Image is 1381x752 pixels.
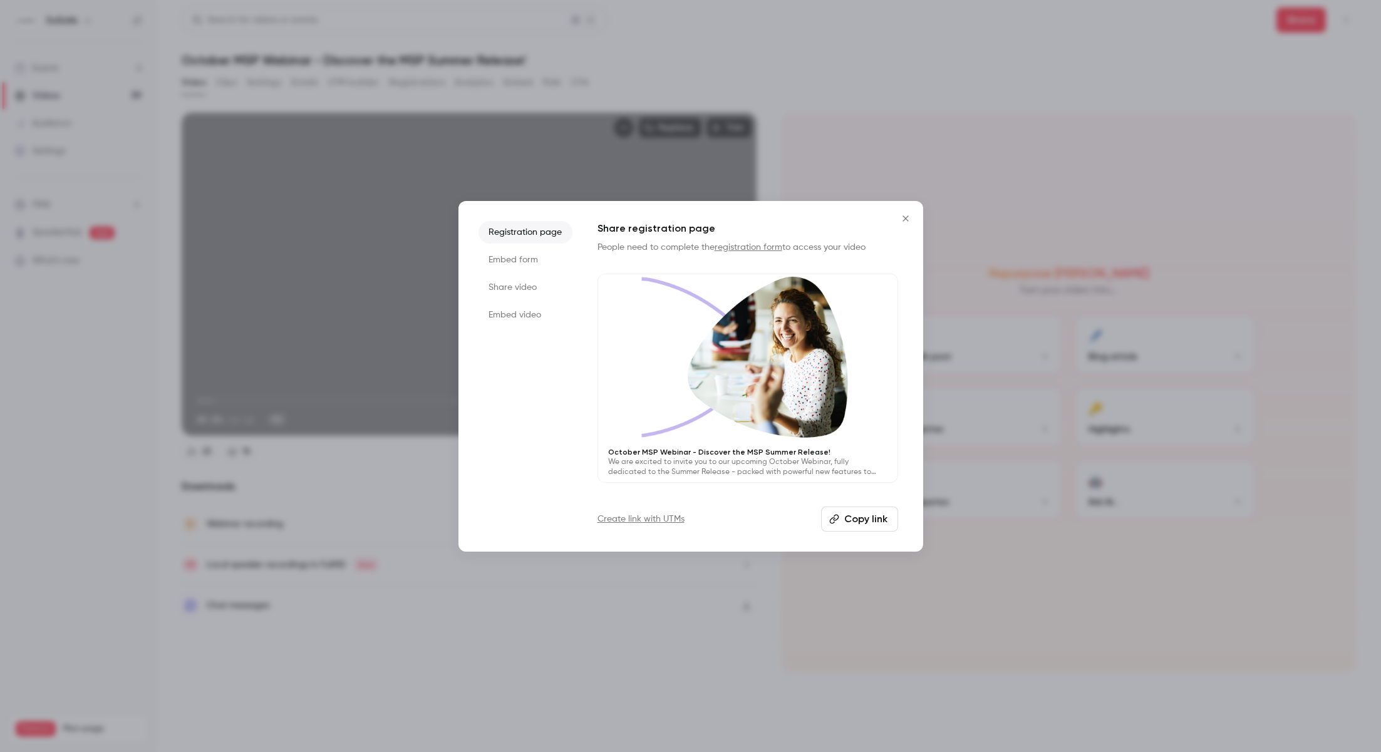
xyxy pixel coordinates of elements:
li: Share video [478,276,572,299]
p: People need to complete the to access your video [597,241,898,254]
li: Registration page [478,221,572,244]
li: Embed form [478,249,572,271]
a: Create link with UTMs [597,513,685,525]
button: Close [893,206,918,231]
a: registration form [715,243,782,252]
button: Copy link [821,507,898,532]
a: October MSP Webinar - Discover the MSP Summer Release!We are excited to invite you to our upcomin... [597,274,898,483]
h1: Share registration page [597,221,898,236]
p: October MSP Webinar - Discover the MSP Summer Release! [608,447,887,457]
p: We are excited to invite you to our upcoming October Webinar, fully dedicated to the Summer Relea... [608,457,887,477]
li: Embed video [478,304,572,326]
